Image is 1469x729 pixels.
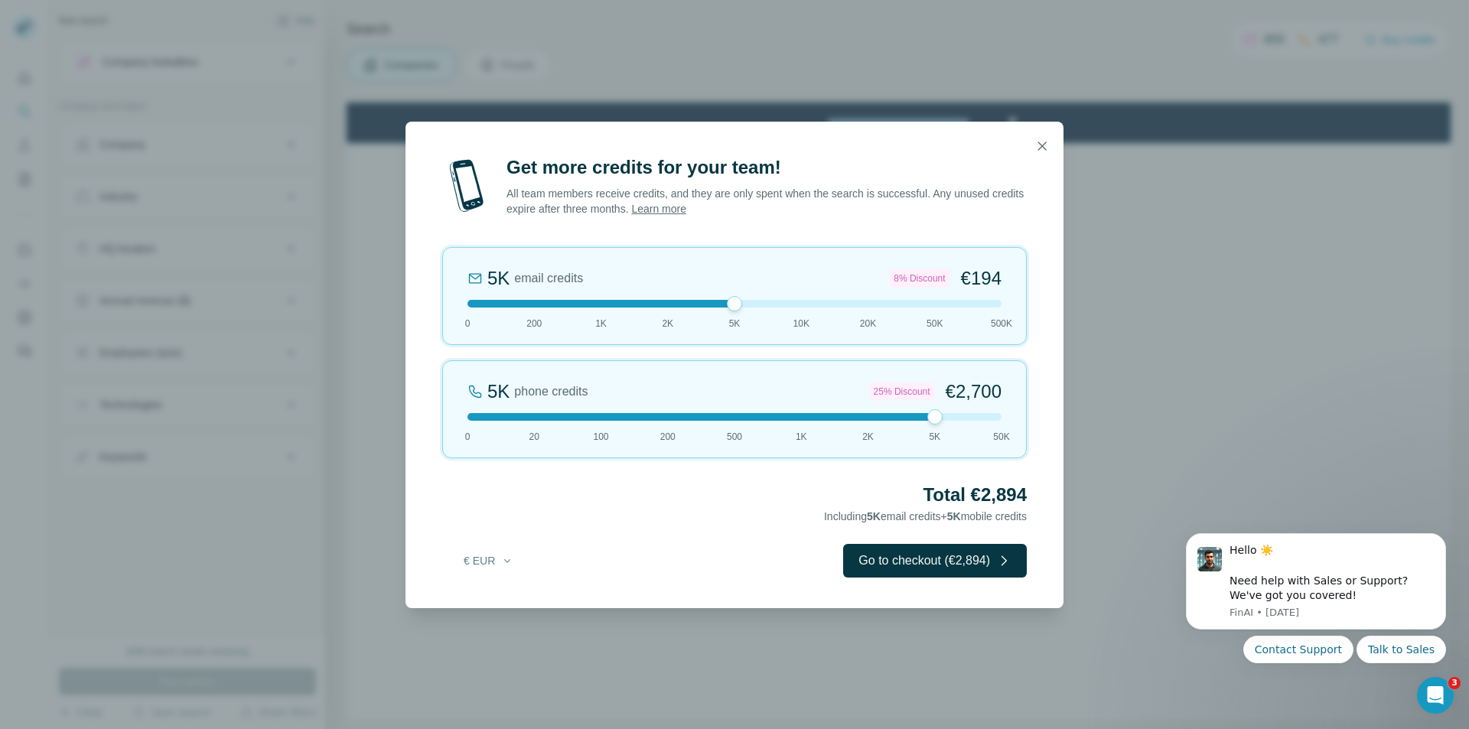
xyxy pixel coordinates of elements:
iframe: Intercom live chat [1417,677,1454,714]
span: €194 [961,266,1002,291]
h2: Total €2,894 [442,483,1027,507]
iframe: Intercom notifications message [1163,514,1469,721]
span: 20K [860,317,876,330]
span: 0 [465,317,471,330]
div: 5K [487,379,510,404]
span: 1K [595,317,607,330]
span: 2K [662,317,673,330]
span: 1K [796,430,807,444]
span: 500K [991,317,1012,330]
span: 200 [526,317,542,330]
span: 500 [727,430,742,444]
span: 50K [993,430,1009,444]
span: 5K [929,430,940,444]
span: €2,700 [946,379,1002,404]
div: Upgrade plan for full access to Surfe [445,3,660,37]
span: phone credits [514,382,588,401]
button: € EUR [453,547,524,574]
span: Including email credits + mobile credits [824,510,1027,522]
span: 50K [927,317,943,330]
span: 200 [660,430,676,444]
span: 2K [862,430,874,444]
p: All team members receive credits, and they are only spent when the search is successful. Any unus... [506,186,1027,216]
span: email credits [514,269,583,288]
div: 8% Discount [889,269,949,288]
span: 5K [729,317,741,330]
button: Go to checkout (€2,894) [843,544,1027,578]
span: 3 [1448,677,1461,689]
span: 5K [867,510,881,522]
span: 10K [793,317,809,330]
a: Learn more [631,203,686,215]
img: mobile-phone [442,155,491,216]
span: 5K [947,510,961,522]
div: 5K [487,266,510,291]
span: 100 [593,430,608,444]
span: 0 [465,430,471,444]
div: 25% Discount [869,382,935,401]
span: 20 [529,430,539,444]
